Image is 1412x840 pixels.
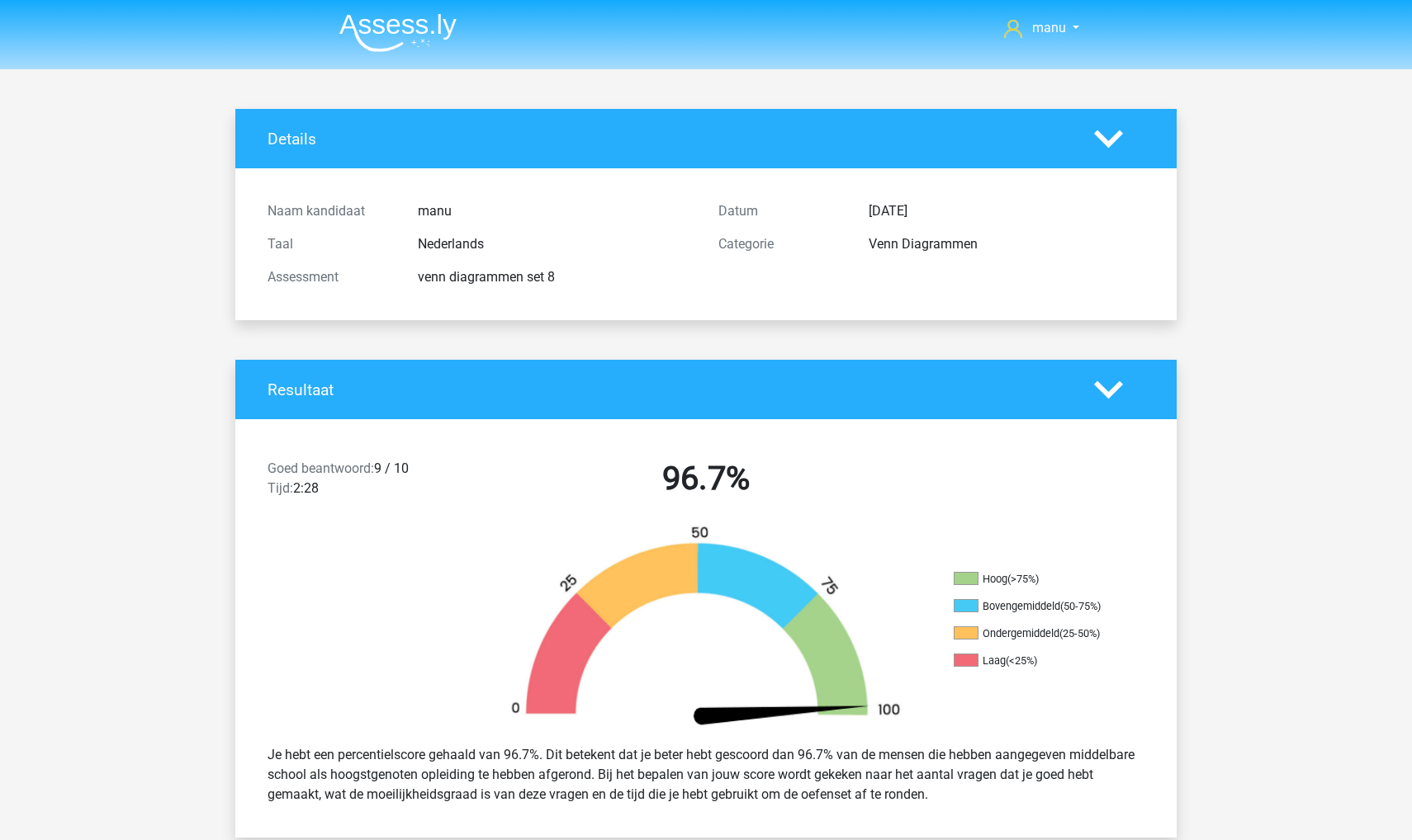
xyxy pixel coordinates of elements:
[255,234,405,254] div: Taal
[255,739,1157,811] div: Je hebt een percentielscore gehaald van 96.7%. Dit betekent dat je beter hebt gescoord dan 96.7% ...
[268,480,293,496] span: Tijd:
[493,459,919,498] h2: 96.7%
[255,201,405,221] div: Naam kandidaat
[856,234,1157,254] div: Venn Diagrammen
[255,459,481,505] div: 9 / 10 2:28
[268,460,374,476] span: Goed beantwoord:
[706,201,856,221] div: Datum
[1032,20,1066,35] span: manu
[997,18,1086,38] a: manu
[954,572,1119,587] li: Hoog
[483,525,929,732] img: 97.cffe5254236c.png
[954,599,1119,614] li: Bovengemiddeld
[405,267,706,287] div: venn diagrammen set 8
[954,626,1119,641] li: Ondergemiddeld
[1060,600,1101,612] div: (50-75%)
[268,130,1069,149] h4: Details
[255,267,405,287] div: Assessment
[405,234,706,254] div: Nederlands
[1006,654,1037,667] div: (<25%)
[706,234,856,254] div: Categorie
[954,654,1119,668] li: Laag
[1059,627,1100,639] div: (25-50%)
[405,201,706,221] div: manu
[339,13,457,52] img: Assessly
[268,380,1069,399] h4: Resultaat
[1007,573,1039,585] div: (>75%)
[856,201,1157,221] div: [DATE]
